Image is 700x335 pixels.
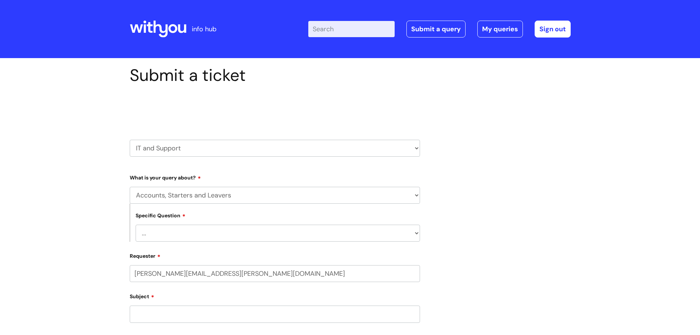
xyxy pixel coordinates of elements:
p: info hub [192,23,216,35]
a: Sign out [535,21,571,38]
input: Email [130,265,420,282]
label: Subject [130,291,420,300]
label: Specific Question [136,211,186,219]
div: | - [308,21,571,38]
label: What is your query about? [130,172,420,181]
input: Search [308,21,395,37]
h1: Submit a ticket [130,65,420,85]
label: Requester [130,250,420,259]
h2: Select issue type [130,102,420,116]
a: Submit a query [406,21,466,38]
a: My queries [477,21,523,38]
